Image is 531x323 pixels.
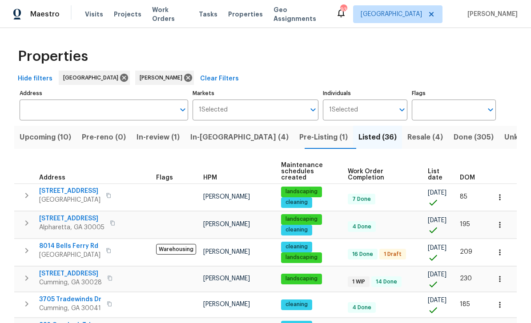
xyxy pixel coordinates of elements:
span: [PERSON_NAME] [203,194,250,200]
span: [DATE] [428,190,447,196]
span: [DATE] [428,245,447,251]
span: DOM [460,175,475,181]
span: landscaping [282,275,321,283]
span: Work Orders [152,5,188,23]
span: Properties [18,52,88,61]
span: Alpharetta, GA 30005 [39,223,105,232]
span: Projects [114,10,141,19]
span: [GEOGRAPHIC_DATA] [63,73,122,82]
span: Resale (4) [407,131,443,144]
span: Pre-reno (0) [82,131,126,144]
span: [PERSON_NAME] [203,221,250,227]
span: 4 Done [349,223,375,231]
span: Pre-Listing (1) [299,131,348,144]
span: [PERSON_NAME] [203,301,250,307]
span: Warehousing [156,244,196,255]
span: [DATE] [428,217,447,223]
span: cleaning [282,199,311,206]
span: 7 Done [349,195,374,203]
span: 14 Done [372,278,401,286]
span: Address [39,175,65,181]
span: 16 Done [349,251,377,258]
span: 8014 Bells Ferry Rd [39,242,101,251]
span: 1 Selected [329,106,358,114]
span: 1 Draft [380,251,405,258]
span: [DATE] [428,297,447,303]
span: [GEOGRAPHIC_DATA] [39,195,101,204]
span: landscaping [282,215,321,223]
span: Cumming, GA 30041 [39,304,101,313]
span: [PERSON_NAME] [140,73,186,82]
button: Open [484,104,497,116]
span: Geo Assignments [274,5,325,23]
span: Clear Filters [200,73,239,84]
button: Open [177,104,189,116]
span: In-review (1) [137,131,180,144]
span: 230 [460,275,472,282]
span: Done (305) [454,131,494,144]
span: cleaning [282,226,311,234]
span: Listed (36) [358,131,397,144]
span: Maintenance schedules created [281,162,333,181]
span: landscaping [282,254,321,261]
label: Individuals [323,91,407,96]
span: 1 Selected [199,106,228,114]
span: cleaning [282,301,311,308]
span: [STREET_ADDRESS] [39,187,101,195]
span: Cumming, GA 30028 [39,278,102,287]
span: 1 WIP [349,278,369,286]
span: Flags [156,175,173,181]
span: Upcoming (10) [20,131,71,144]
span: [STREET_ADDRESS] [39,214,105,223]
span: 4 Done [349,304,375,311]
span: In-[GEOGRAPHIC_DATA] (4) [190,131,289,144]
button: Open [307,104,319,116]
label: Address [20,91,188,96]
span: Hide filters [18,73,52,84]
span: Visits [85,10,103,19]
span: Maestro [30,10,60,19]
span: List date [428,168,445,181]
button: Hide filters [14,71,56,87]
div: 93 [340,5,346,14]
span: Work Order Completion [348,168,413,181]
label: Flags [412,91,496,96]
span: 185 [460,301,470,307]
label: Markets [193,91,319,96]
div: [GEOGRAPHIC_DATA] [59,71,130,85]
button: Open [396,104,408,116]
span: 85 [460,194,467,200]
span: Properties [228,10,263,19]
button: Clear Filters [197,71,242,87]
span: [PERSON_NAME] [203,249,250,255]
span: [GEOGRAPHIC_DATA] [361,10,422,19]
span: [STREET_ADDRESS] [39,269,102,278]
span: [PERSON_NAME] [464,10,518,19]
span: [GEOGRAPHIC_DATA] [39,251,101,259]
span: 3705 Tradewinds Dr [39,295,101,304]
span: cleaning [282,243,311,251]
span: HPM [203,175,217,181]
span: 195 [460,221,470,227]
span: [DATE] [428,271,447,278]
div: [PERSON_NAME] [135,71,194,85]
span: 209 [460,249,472,255]
span: [PERSON_NAME] [203,275,250,282]
span: Tasks [199,11,217,17]
span: landscaping [282,188,321,195]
